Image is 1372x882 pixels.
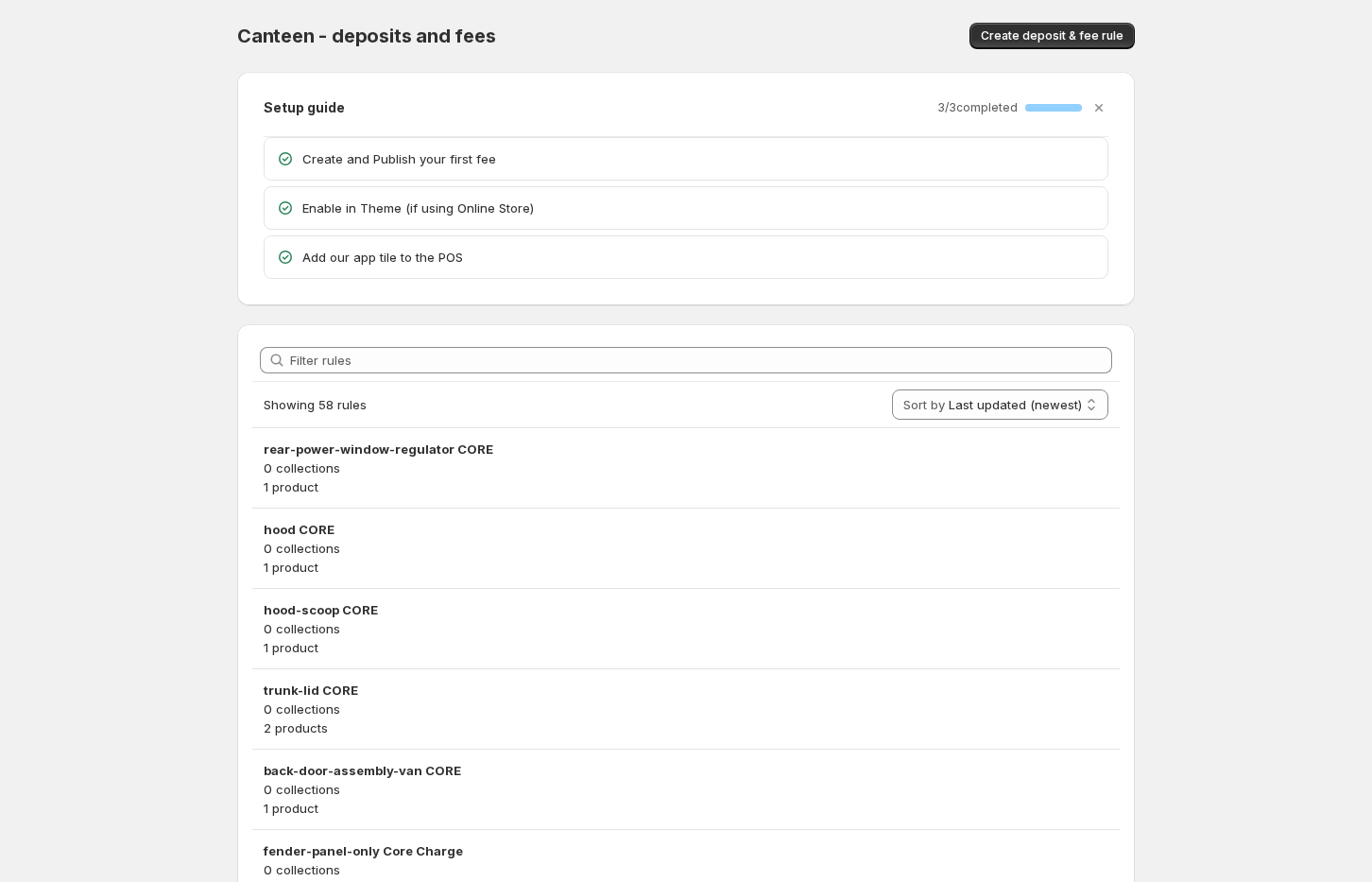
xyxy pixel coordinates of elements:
h3: trunk-lid CORE [264,681,1108,700]
p: 0 collections [264,539,1108,558]
h3: fender-panel-only Core Charge [264,841,1108,860]
p: 1 product [264,477,1108,496]
p: 2 products [264,718,1108,737]
p: 1 product [264,799,1108,818]
span: Showing 58 rules [264,397,367,412]
p: 1 product [264,638,1108,657]
span: Create deposit & fee rule [981,28,1123,43]
h3: hood CORE [264,520,1108,539]
p: Add our app tile to the POS [302,248,1096,267]
button: Create deposit & fee rule [969,23,1135,49]
h2: Setup guide [264,98,345,117]
p: 0 collections [264,700,1108,718]
p: 1 product [264,558,1108,577]
button: Dismiss setup guide [1086,95,1112,121]
input: Filter rules [290,347,1112,373]
p: 0 collections [264,619,1108,638]
h3: hood-scoop CORE [264,600,1108,619]
span: Canteen - deposits and fees [237,25,496,47]
h3: rear-power-window-regulator CORE [264,440,1108,458]
p: 0 collections [264,860,1108,879]
p: Enable in Theme (if using Online Store) [302,199,1096,217]
h3: back-door-assembly-van CORE [264,761,1108,780]
p: Create and Publish your first fee [302,149,1096,168]
p: 0 collections [264,458,1108,477]
p: 0 collections [264,780,1108,799]
p: 3 / 3 completed [937,100,1018,115]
